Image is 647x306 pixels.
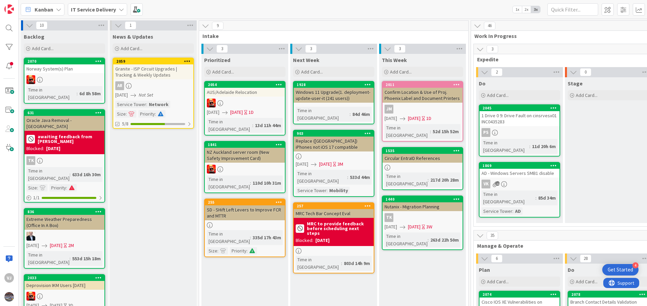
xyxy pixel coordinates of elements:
div: 255SD - SHift Left Levers to Improve FCR and MTTR [205,199,285,220]
span: Add Card... [121,45,142,52]
div: 13d 11h 44m [253,122,283,129]
div: VN [24,292,104,301]
div: VK [482,180,490,188]
div: 553d 15h 18m [71,255,102,262]
span: Add Card... [576,279,597,285]
div: JM [383,105,463,114]
span: Do [479,80,486,87]
span: 2x [522,6,531,13]
span: Intake [202,33,460,39]
span: : [529,143,530,150]
div: 631Oracle Java Removal - [GEOGRAPHIC_DATA] [24,110,104,131]
div: PS [479,128,560,137]
div: 1535Circular EntraID References [383,148,463,163]
span: : [350,110,351,118]
b: IT Service Delivery [71,6,116,13]
div: Service Tower [296,187,327,194]
div: 2033Deprovision IKM Users [DATE] [24,275,104,290]
span: 46 [484,22,495,30]
span: Add Card... [487,279,509,285]
div: 4 [632,262,639,268]
span: : [66,184,67,191]
div: Time in [GEOGRAPHIC_DATA] [26,86,77,101]
span: : [37,184,38,191]
div: VK [479,180,560,188]
div: Oracle Java Removal - [GEOGRAPHIC_DATA] [24,116,104,131]
div: Network [147,101,170,108]
div: Time in [GEOGRAPHIC_DATA] [26,167,70,182]
span: 10 [36,21,47,29]
span: News & Updates [113,33,153,40]
span: : [217,247,218,254]
div: SD - SHift Left Levers to Improve FCR and MTTR [205,205,285,220]
div: Time in [GEOGRAPHIC_DATA] [26,251,70,266]
span: Add Card... [576,92,597,98]
span: : [126,110,127,118]
div: 335d 17h 43m [251,234,283,241]
b: MRC to provide feedback before scheduling next steps [307,221,372,236]
b: awaiting feedback from [PERSON_NAME] [38,134,102,144]
div: 2074 [483,292,560,297]
div: Extreme Weather Preparedness (Office In A Box) [24,215,104,230]
div: Time in [GEOGRAPHIC_DATA] [385,124,430,139]
span: : [347,174,348,181]
span: Do [568,266,574,273]
span: [DATE] [408,115,420,122]
div: [DATE] [46,145,60,152]
div: AR [115,81,124,90]
div: Time in [GEOGRAPHIC_DATA] [385,172,428,187]
div: 11d 20h 6m [530,143,557,150]
span: Add Card... [390,69,412,75]
span: : [77,90,78,97]
span: : [327,187,328,194]
div: Open Get Started checklist, remaining modules: 4 [602,264,639,276]
div: 110d 10h 31m [251,179,283,187]
div: 2059 [113,58,193,64]
span: 3x [531,6,540,13]
div: Time in [GEOGRAPHIC_DATA] [296,170,347,185]
span: Prioritized [204,57,230,63]
img: avatar [4,292,14,302]
div: 1841 [208,142,285,147]
div: 2070 [24,58,104,64]
div: 257 [297,204,374,208]
div: 836 [27,209,104,214]
div: Service Tower [482,207,512,215]
div: [DATE] [315,237,330,244]
div: NZ Auckland server room (New Safety Improvement Card) [205,148,285,163]
div: 2011 [386,82,463,87]
span: 3 [487,45,498,53]
img: VN [26,292,35,301]
div: Circular EntraID References [383,154,463,163]
span: : [250,234,251,241]
div: 1928 [294,82,374,88]
div: Windows 11 Upgrade(1. deployment-update-user-it (241 users)) [294,88,374,103]
span: 5/8 [122,120,129,127]
div: Deprovision IKM Users [DATE] [24,281,104,290]
span: 1 / 1 [33,194,40,201]
span: 35 [487,231,498,240]
span: 0 [580,68,591,76]
div: 3M [337,161,343,168]
div: 1440Nutanix - Migration Planning [383,196,463,211]
span: Support [14,1,31,9]
div: 255 [205,199,285,205]
span: 3 [394,45,406,53]
div: TK [24,156,104,165]
div: 633d 16h 30m [71,171,102,178]
div: 2054 [208,82,285,87]
img: VN [207,165,216,174]
img: VN [26,75,35,84]
div: 1535 [386,148,463,153]
div: TK [26,156,35,165]
div: 533d 44m [348,174,372,181]
span: 6 [491,254,503,263]
div: HO [24,232,104,241]
div: 217d 20h 28m [429,176,460,184]
span: : [250,179,251,187]
div: Time in [GEOGRAPHIC_DATA] [296,256,341,271]
div: 2045 [479,105,560,111]
div: 803d 14h 9m [342,260,372,267]
span: : [428,236,429,244]
span: Stage [568,80,583,87]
